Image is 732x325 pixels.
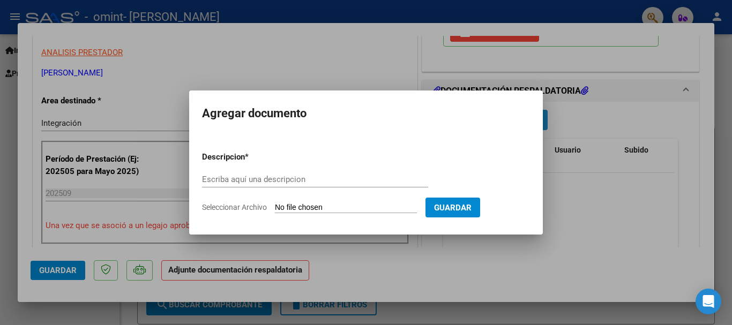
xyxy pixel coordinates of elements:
[434,203,472,213] span: Guardar
[425,198,480,217] button: Guardar
[202,103,530,124] h2: Agregar documento
[202,151,301,163] p: Descripcion
[696,289,721,314] div: Open Intercom Messenger
[202,203,267,211] span: Seleccionar Archivo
